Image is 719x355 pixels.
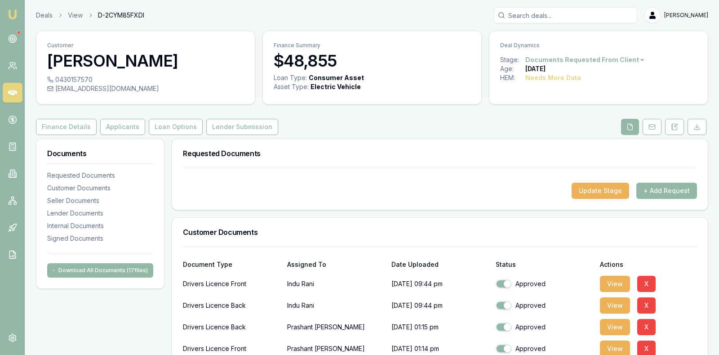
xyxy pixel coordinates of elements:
[36,11,144,20] nav: breadcrumb
[47,150,153,157] h3: Documents
[36,119,98,135] a: Finance Details
[98,11,144,20] span: D-2CYM85FXDI
[47,171,153,180] div: Requested Documents
[391,297,488,315] p: [DATE] 09:44 pm
[274,52,470,70] h3: $48,855
[47,42,244,49] p: Customer
[183,150,697,157] h3: Requested Documents
[496,279,593,288] div: Approved
[149,119,203,135] button: Loan Options
[500,64,525,73] div: Age:
[36,11,53,20] a: Deals
[47,221,153,230] div: Internal Documents
[47,209,153,218] div: Lender Documents
[183,297,280,315] div: Drivers Licence Back
[309,73,364,82] div: Consumer Asset
[183,275,280,293] div: Drivers Licence Front
[600,319,630,335] button: View
[496,323,593,332] div: Approved
[500,55,525,64] div: Stage:
[496,344,593,353] div: Approved
[600,297,630,314] button: View
[36,119,97,135] button: Finance Details
[47,184,153,193] div: Customer Documents
[637,297,656,314] button: X
[311,82,361,91] div: Electric Vehicle
[100,119,145,135] button: Applicants
[600,276,630,292] button: View
[493,7,637,23] input: Search deals
[47,84,244,93] div: [EMAIL_ADDRESS][DOMAIN_NAME]
[525,64,546,73] div: [DATE]
[391,318,488,336] p: [DATE] 01:15 pm
[47,234,153,243] div: Signed Documents
[204,119,280,135] a: Lender Submission
[287,261,384,268] div: Assigned To
[500,73,525,82] div: HEM:
[637,319,656,335] button: X
[47,75,244,84] div: 0430157570
[496,301,593,310] div: Approved
[206,119,278,135] button: Lender Submission
[287,297,384,315] p: Indu Rani
[664,12,708,19] span: [PERSON_NAME]
[637,276,656,292] button: X
[274,73,307,82] div: Loan Type:
[500,42,697,49] p: Deal Dynamics
[496,261,593,268] div: Status
[147,119,204,135] a: Loan Options
[287,275,384,293] p: Indu Rani
[391,275,488,293] p: [DATE] 09:44 pm
[525,73,581,82] div: Needs More Data
[274,82,309,91] div: Asset Type :
[600,261,697,268] div: Actions
[98,119,147,135] a: Applicants
[287,318,384,336] p: Prashant [PERSON_NAME]
[391,261,488,268] div: Date Uploaded
[7,9,18,20] img: emu-icon-u.png
[636,183,697,199] button: + Add Request
[47,52,244,70] h3: [PERSON_NAME]
[183,261,280,268] div: Document Type
[183,229,697,236] h3: Customer Documents
[47,263,153,278] button: Download All Documents (17files)
[47,196,153,205] div: Seller Documents
[183,318,280,336] div: Drivers Licence Back
[525,55,645,64] button: Documents Requested From Client
[68,11,83,20] a: View
[572,183,629,199] button: Update Stage
[274,42,470,49] p: Finance Summary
